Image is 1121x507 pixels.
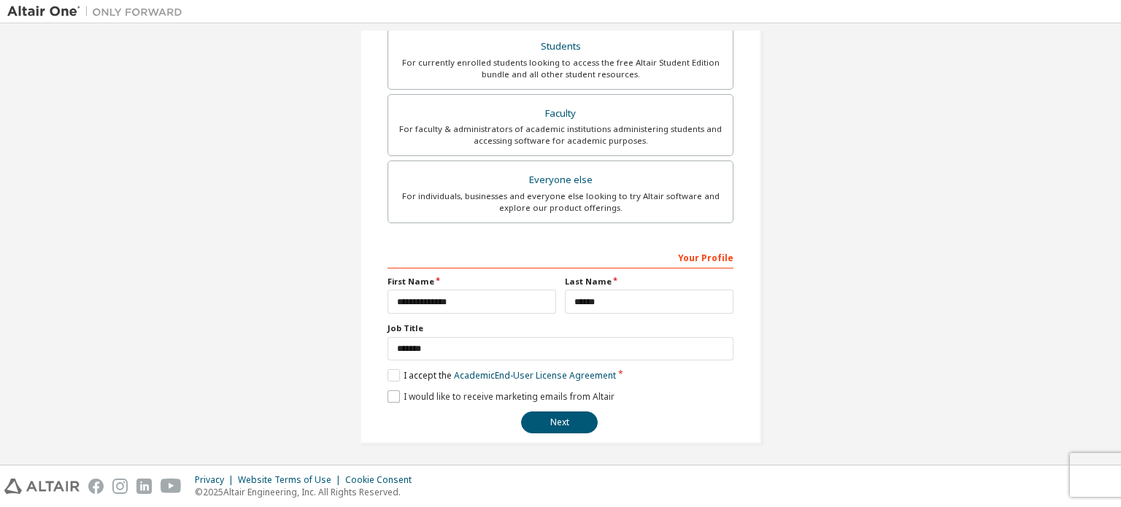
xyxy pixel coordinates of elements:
div: Cookie Consent [345,474,420,486]
img: Altair One [7,4,190,19]
p: © 2025 Altair Engineering, Inc. All Rights Reserved. [195,486,420,498]
div: Students [397,36,724,57]
img: altair_logo.svg [4,479,80,494]
div: Everyone else [397,170,724,190]
img: instagram.svg [112,479,128,494]
div: Privacy [195,474,238,486]
div: For currently enrolled students looking to access the free Altair Student Edition bundle and all ... [397,57,724,80]
div: Website Terms of Use [238,474,345,486]
div: Your Profile [388,245,733,268]
label: Last Name [565,276,733,287]
div: For faculty & administrators of academic institutions administering students and accessing softwa... [397,123,724,147]
label: Job Title [388,322,733,334]
div: For individuals, businesses and everyone else looking to try Altair software and explore our prod... [397,190,724,214]
label: I would like to receive marketing emails from Altair [388,390,615,403]
div: Faculty [397,104,724,124]
label: First Name [388,276,556,287]
label: I accept the [388,369,616,382]
a: Academic End-User License Agreement [454,369,616,382]
img: linkedin.svg [136,479,152,494]
button: Next [521,411,598,433]
img: facebook.svg [88,479,104,494]
img: youtube.svg [161,479,182,494]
